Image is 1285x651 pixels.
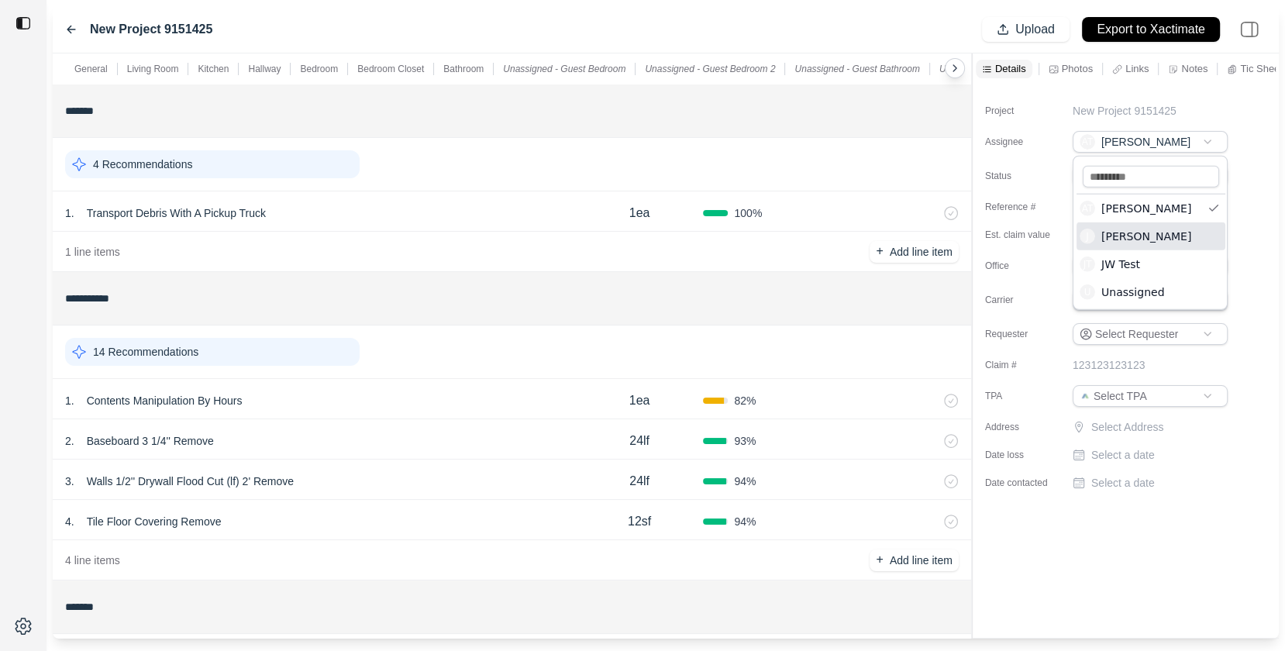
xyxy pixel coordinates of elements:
span: [PERSON_NAME] [1080,201,1191,216]
span: Unassigned [1080,284,1164,300]
span: [PERSON_NAME] [1080,229,1191,244]
span: JW Test [1080,257,1140,272]
span: JT [1080,257,1095,272]
span: AT [1080,201,1095,216]
span: J [1080,229,1095,244]
span: U [1080,284,1095,300]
